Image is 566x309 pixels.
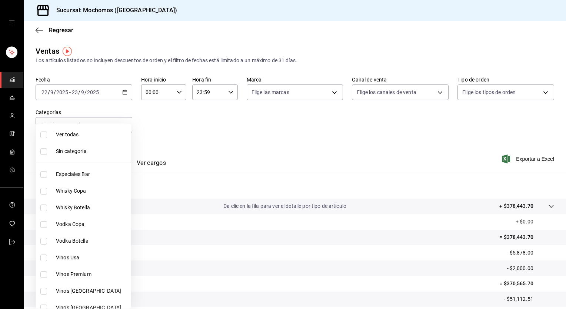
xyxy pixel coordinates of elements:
span: Especiales Bar [56,170,128,178]
span: Whisky Botella [56,204,128,212]
span: Vinos Usa [56,254,128,262]
span: Whisky Copa [56,187,128,195]
span: Vinos [GEOGRAPHIC_DATA] [56,287,128,295]
span: Ver todas [56,131,128,139]
span: Vodka Copa [56,220,128,228]
img: Tooltip marker [63,47,72,56]
span: Vinos Premium [56,270,128,278]
span: Sin categoría [56,147,128,155]
span: Vodka Botella [56,237,128,245]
